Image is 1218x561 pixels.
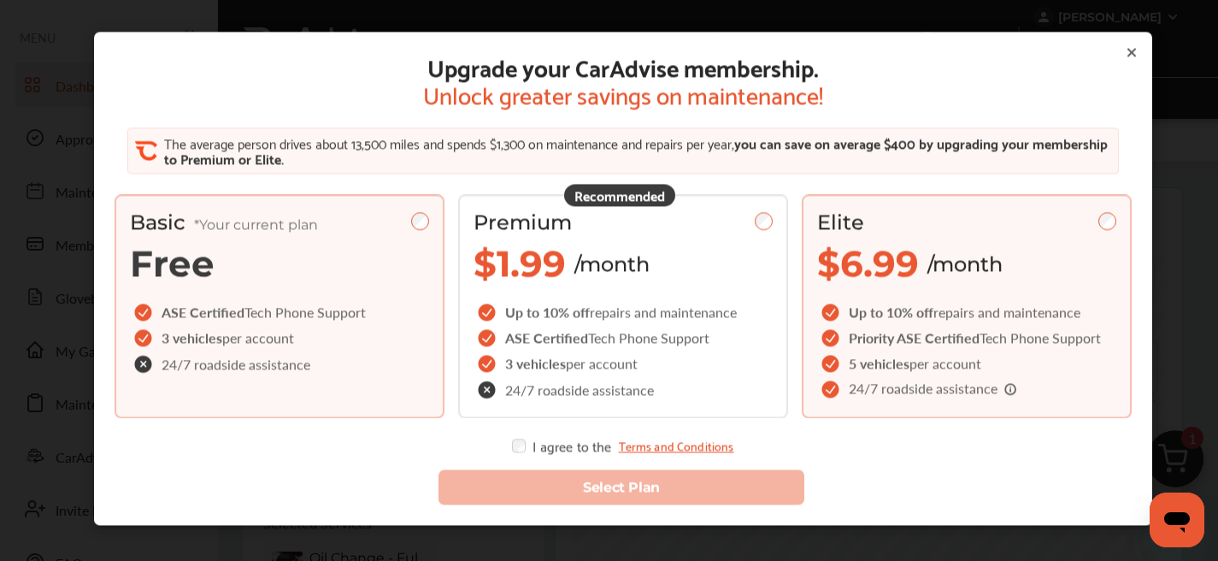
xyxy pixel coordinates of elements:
[909,353,981,373] span: per account
[821,329,842,346] img: checkIcon.6d469ec1.svg
[512,439,733,452] div: I agree to the
[849,328,980,347] span: Priority ASE Certified
[134,139,156,162] img: CA_CheckIcon.cf4f08d4.svg
[566,353,638,373] span: per account
[162,328,222,347] span: 3 vehicles
[505,383,654,397] span: 24/7 roadside assistance
[134,355,155,373] img: check-cross-icon.c68f34ea.svg
[134,329,155,346] img: checkIcon.6d469ec1.svg
[163,131,1107,169] span: you can save on average $400 by upgrading your membership to Premium or Elite.
[1150,493,1204,547] iframe: Button to launch messaging window
[423,80,823,107] span: Unlock greater savings on maintenance!
[478,329,498,346] img: checkIcon.6d469ec1.svg
[817,210,864,234] span: Elite
[130,241,215,286] span: Free
[130,210,318,234] span: Basic
[821,381,842,398] img: checkIcon.6d469ec1.svg
[478,355,498,372] img: checkIcon.6d469ec1.svg
[933,302,1080,322] span: repairs and maintenance
[505,328,588,347] span: ASE Certified
[927,251,1003,276] span: /month
[423,52,823,80] span: Upgrade your CarAdvise membership.
[134,304,155,321] img: checkIcon.6d469ec1.svg
[590,302,737,322] span: repairs and maintenance
[505,302,590,322] span: Up to 10% off
[162,357,310,371] span: 24/7 roadside assistance
[505,353,566,373] span: 3 vehicles
[849,353,909,373] span: 5 vehicles
[618,439,733,452] a: Terms and Conditions
[817,241,919,286] span: $6.99
[821,304,842,321] img: checkIcon.6d469ec1.svg
[222,328,294,347] span: per account
[474,241,566,286] span: $1.99
[849,302,933,322] span: Up to 10% off
[821,355,842,372] img: checkIcon.6d469ec1.svg
[588,328,709,347] span: Tech Phone Support
[980,328,1101,347] span: Tech Phone Support
[849,381,1018,397] span: 24/7 roadside assistance
[244,302,366,322] span: Tech Phone Support
[564,184,675,206] div: Recommended
[574,251,650,276] span: /month
[163,131,733,154] span: The average person drives about 13,500 miles and spends $1,300 on maintenance and repairs per year,
[478,304,498,321] img: checkIcon.6d469ec1.svg
[194,216,318,233] span: *Your current plan
[478,381,498,399] img: check-cross-icon.c68f34ea.svg
[474,210,572,234] span: Premium
[162,302,244,322] span: ASE Certified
